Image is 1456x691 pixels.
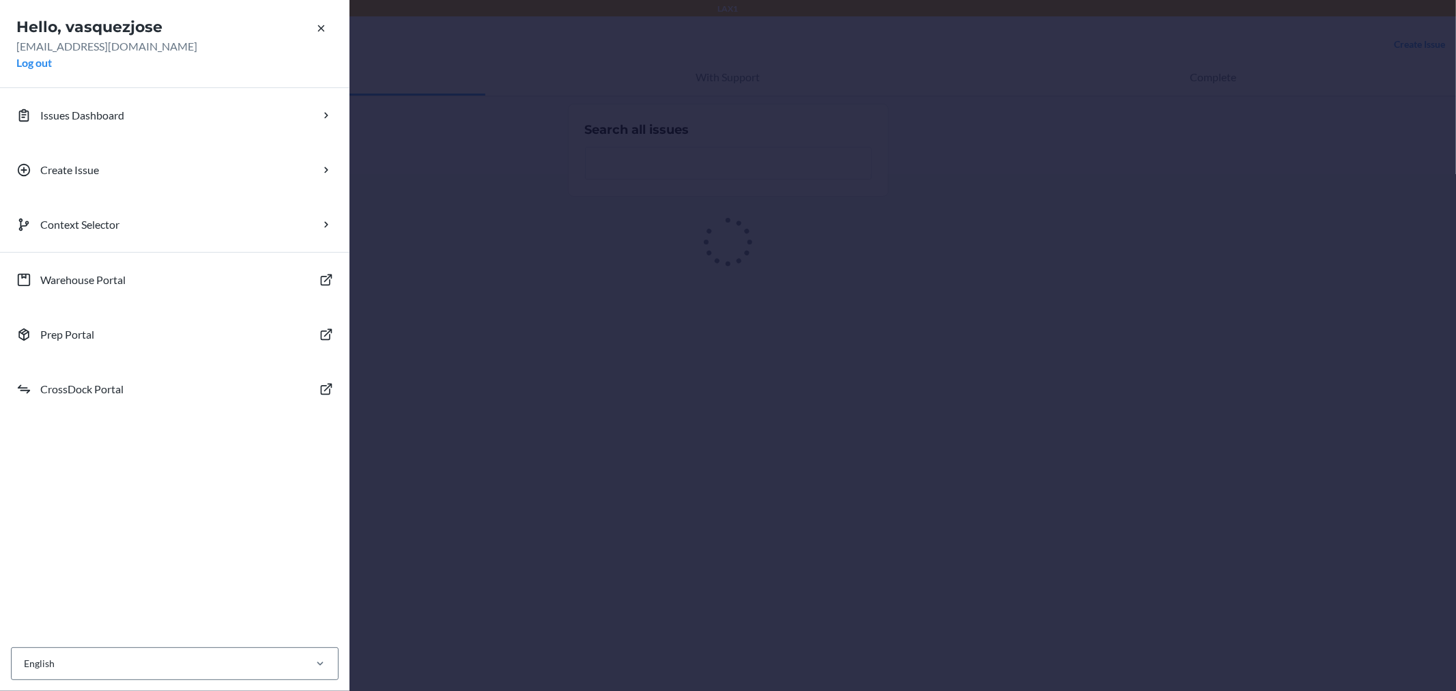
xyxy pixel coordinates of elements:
[23,657,24,671] input: English
[40,107,124,124] p: Issues Dashboard
[24,657,55,671] div: English
[40,162,99,178] p: Create Issue
[40,216,119,233] p: Context Selector
[40,326,94,343] p: Prep Portal
[16,55,52,71] button: Log out
[40,381,124,397] p: CrossDock Portal
[40,272,126,288] p: Warehouse Portal
[16,16,333,38] h2: Hello, vasquezjose
[16,38,333,55] p: [EMAIL_ADDRESS][DOMAIN_NAME]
